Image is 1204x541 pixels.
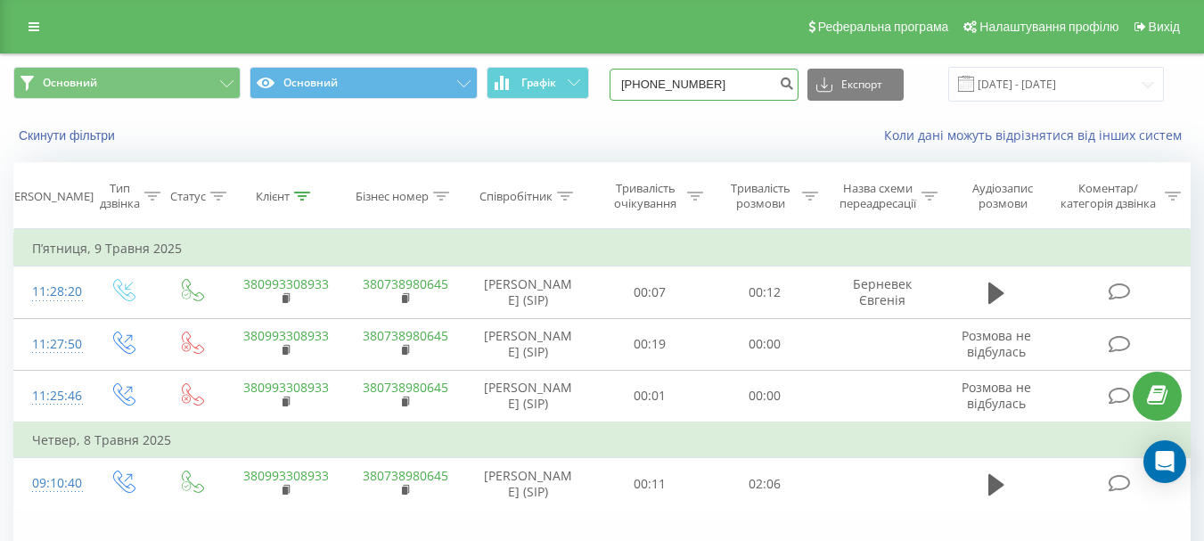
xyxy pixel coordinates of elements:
[1143,440,1186,483] div: Open Intercom Messenger
[13,127,124,143] button: Скинути фільтри
[243,467,329,484] a: 380993308933
[170,189,206,204] div: Статус
[479,189,553,204] div: Співробітник
[593,458,708,510] td: 00:11
[243,327,329,344] a: 380993308933
[32,379,70,414] div: 11:25:46
[363,327,448,344] a: 380738980645
[243,275,329,292] a: 380993308933
[363,467,448,484] a: 380738980645
[521,77,556,89] span: Графік
[32,466,70,501] div: 09:10:40
[839,181,917,211] div: Назва схеми переадресації
[1056,181,1160,211] div: Коментар/категорія дзвінка
[487,67,589,99] button: Графік
[962,379,1031,412] span: Розмова не відбулась
[593,318,708,370] td: 00:19
[464,370,593,422] td: [PERSON_NAME] (SIP)
[13,67,241,99] button: Основний
[14,231,1191,266] td: П’ятниця, 9 Травня 2025
[363,379,448,396] a: 380738980645
[823,266,942,318] td: Берневек Євгенія
[243,379,329,396] a: 380993308933
[708,458,823,510] td: 02:06
[708,318,823,370] td: 00:00
[256,189,290,204] div: Клієнт
[610,69,799,101] input: Пошук за номером
[363,275,448,292] a: 380738980645
[14,422,1191,458] td: Четвер, 8 Травня 2025
[818,20,949,34] span: Реферальна програма
[464,318,593,370] td: [PERSON_NAME] (SIP)
[250,67,477,99] button: Основний
[958,181,1048,211] div: Аудіозапис розмови
[724,181,798,211] div: Тривалість розмови
[708,266,823,318] td: 00:12
[593,370,708,422] td: 00:01
[43,76,97,90] span: Основний
[464,458,593,510] td: [PERSON_NAME] (SIP)
[807,69,904,101] button: Експорт
[356,189,429,204] div: Бізнес номер
[4,189,94,204] div: [PERSON_NAME]
[593,266,708,318] td: 00:07
[32,327,70,362] div: 11:27:50
[464,266,593,318] td: [PERSON_NAME] (SIP)
[609,181,683,211] div: Тривалість очікування
[1149,20,1180,34] span: Вихід
[962,327,1031,360] span: Розмова не відбулась
[100,181,140,211] div: Тип дзвінка
[32,275,70,309] div: 11:28:20
[708,370,823,422] td: 00:00
[979,20,1118,34] span: Налаштування профілю
[884,127,1191,143] a: Коли дані можуть відрізнятися вiд інших систем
